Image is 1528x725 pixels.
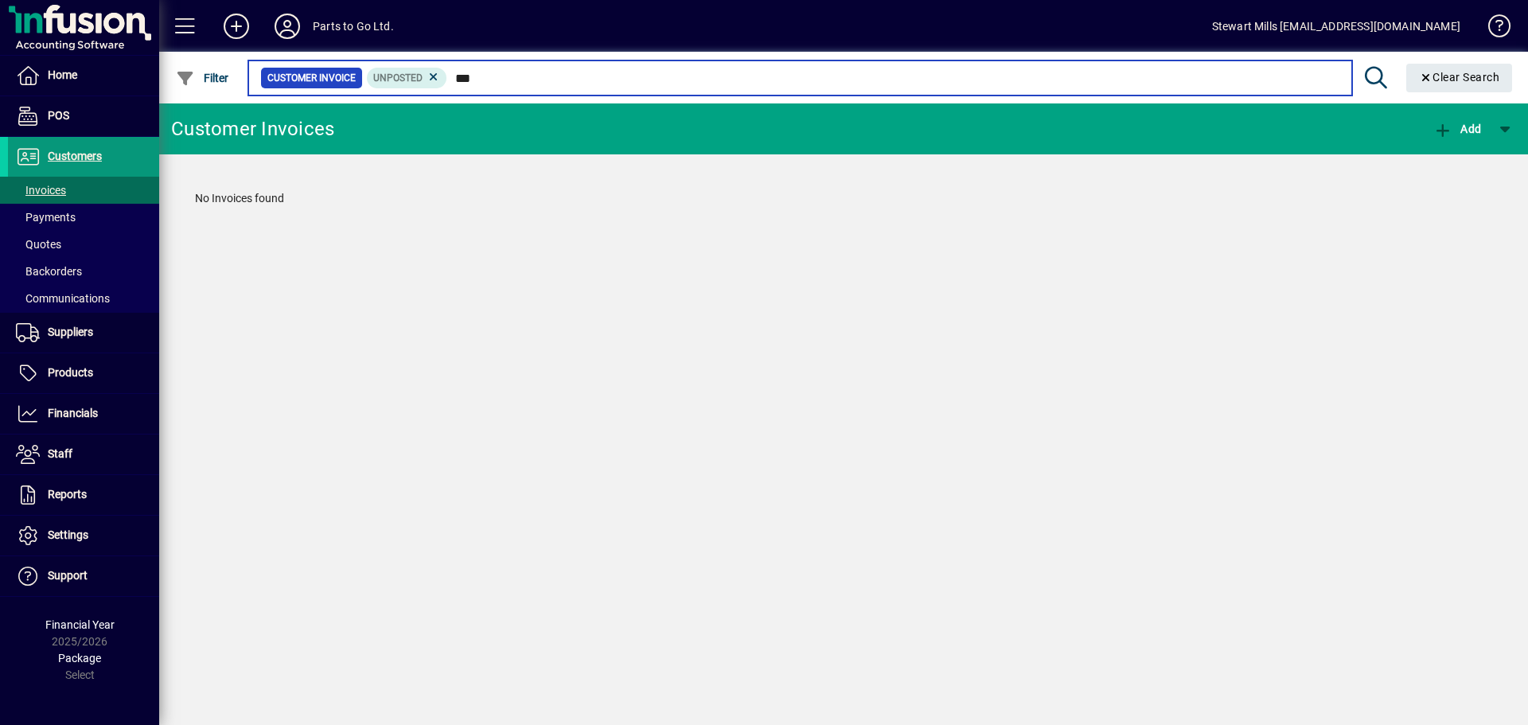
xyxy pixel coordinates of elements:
[1476,3,1508,55] a: Knowledge Base
[8,285,159,312] a: Communications
[16,265,82,278] span: Backorders
[1419,71,1500,84] span: Clear Search
[16,184,66,197] span: Invoices
[8,204,159,231] a: Payments
[262,12,313,41] button: Profile
[48,325,93,338] span: Suppliers
[48,488,87,501] span: Reports
[171,116,334,142] div: Customer Invoices
[8,313,159,353] a: Suppliers
[8,353,159,393] a: Products
[176,72,229,84] span: Filter
[8,394,159,434] a: Financials
[45,618,115,631] span: Financial Year
[16,211,76,224] span: Payments
[48,528,88,541] span: Settings
[8,556,159,596] a: Support
[8,516,159,555] a: Settings
[1212,14,1460,39] div: Stewart Mills [EMAIL_ADDRESS][DOMAIN_NAME]
[48,447,72,460] span: Staff
[8,231,159,258] a: Quotes
[48,109,69,122] span: POS
[1429,115,1485,143] button: Add
[48,366,93,379] span: Products
[8,258,159,285] a: Backorders
[48,68,77,81] span: Home
[367,68,447,88] mat-chip: Customer Invoice Status: Unposted
[58,652,101,665] span: Package
[8,56,159,95] a: Home
[373,72,423,84] span: Unposted
[48,569,88,582] span: Support
[8,475,159,515] a: Reports
[8,435,159,474] a: Staff
[8,96,159,136] a: POS
[48,150,102,162] span: Customers
[8,177,159,204] a: Invoices
[172,64,233,92] button: Filter
[179,174,1508,223] div: No Invoices found
[16,238,61,251] span: Quotes
[313,14,394,39] div: Parts to Go Ltd.
[211,12,262,41] button: Add
[1433,123,1481,135] span: Add
[267,70,356,86] span: Customer Invoice
[16,292,110,305] span: Communications
[1406,64,1513,92] button: Clear
[48,407,98,419] span: Financials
